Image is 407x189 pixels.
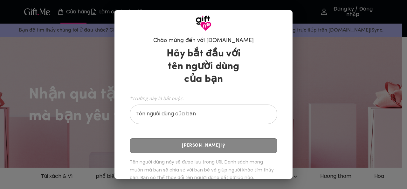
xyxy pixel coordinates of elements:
[196,15,211,31] img: Logo GiftMe
[130,106,270,124] input: Tên người dùng của bạn
[153,38,254,44] font: Chào mừng đến với [DOMAIN_NAME]
[130,95,184,101] font: *Trường này là bắt buộc.
[130,159,274,181] font: Tên người dùng này sẽ được lưu trong URL Danh sách mong muốn mà bạn sẽ chia sẻ với bạn bè và giúp...
[167,49,241,84] font: Hãy bắt đầu với tên người dùng của bạn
